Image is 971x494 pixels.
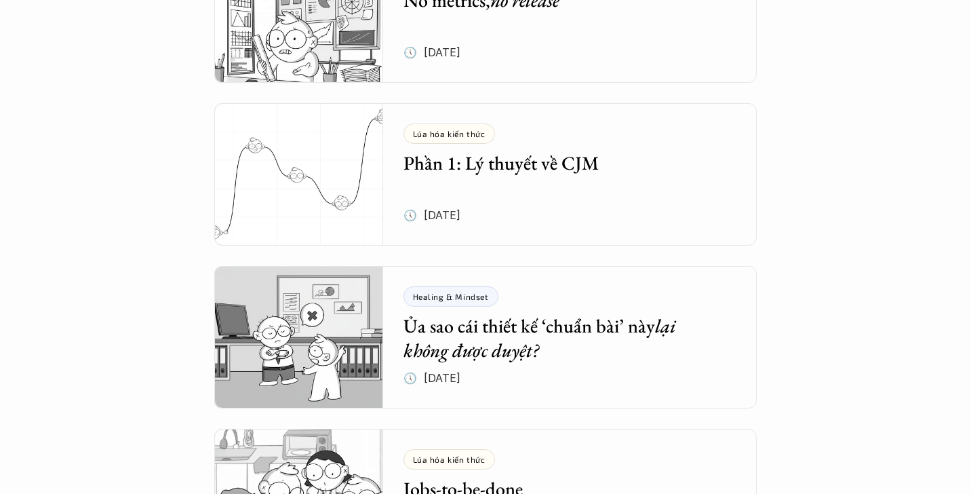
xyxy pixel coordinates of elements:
[403,205,460,225] p: 🕔 [DATE]
[403,151,717,175] h5: Phần 1: Lý thuyết về CJM
[214,266,757,408] a: 🕔 [DATE]
[403,368,460,388] p: 🕔 [DATE]
[403,313,717,363] h5: Ủa sao cái thiết kế ‘chuẩn bài’ này
[403,42,460,62] p: 🕔 [DATE]
[214,103,757,246] a: 🕔 [DATE]
[413,455,485,464] p: Lúa hóa kiến thức
[403,313,680,362] em: lại không được duyệt?
[413,129,485,138] p: Lúa hóa kiến thức
[413,292,489,301] p: Healing & Mindset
